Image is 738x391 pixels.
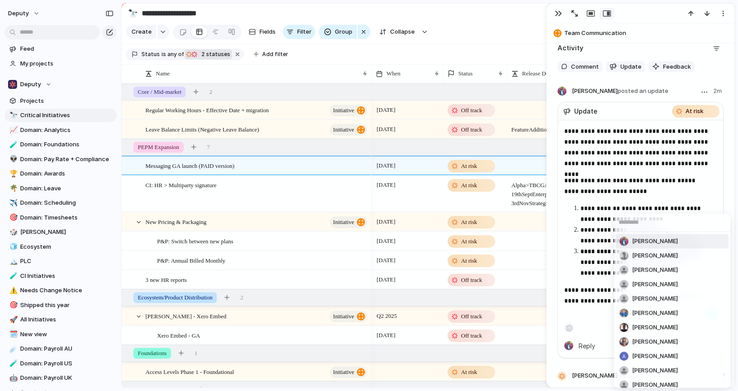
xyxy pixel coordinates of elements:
span: [PERSON_NAME] [632,237,678,246]
span: [PERSON_NAME] [632,280,678,289]
span: [PERSON_NAME] [632,251,678,260]
span: [PERSON_NAME] [632,309,678,318]
span: [PERSON_NAME] [632,381,678,390]
span: [PERSON_NAME] [632,294,678,303]
span: [PERSON_NAME] [632,352,678,361]
span: [PERSON_NAME] [632,366,678,375]
span: [PERSON_NAME] [632,338,678,347]
span: [PERSON_NAME] [632,323,678,332]
span: [PERSON_NAME] [632,266,678,275]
